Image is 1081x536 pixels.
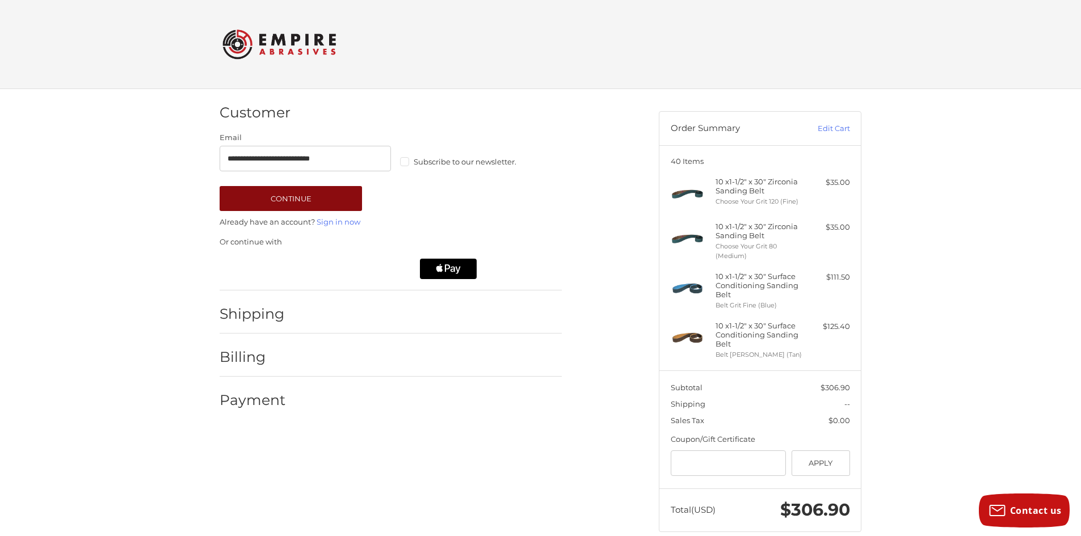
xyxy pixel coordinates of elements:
[414,157,516,166] span: Subscribe to our newsletter.
[220,391,286,409] h2: Payment
[222,22,336,66] img: Empire Abrasives
[220,132,391,144] label: Email
[220,305,286,323] h2: Shipping
[671,450,786,476] input: Gift Certificate or Coupon Code
[1010,504,1062,517] span: Contact us
[220,217,562,228] p: Already have an account?
[716,242,802,260] li: Choose Your Grit 80 (Medium)
[317,217,360,226] a: Sign in now
[979,493,1070,527] button: Contact us
[821,383,850,392] span: $306.90
[671,434,850,445] div: Coupon/Gift Certificate
[844,399,850,408] span: --
[671,123,793,134] h3: Order Summary
[716,350,802,360] li: Belt [PERSON_NAME] (Tan)
[828,416,850,425] span: $0.00
[716,272,802,299] h4: 10 x 1-1/2" x 30" Surface Conditioning Sanding Belt
[716,321,802,349] h4: 10 x 1-1/2" x 30" Surface Conditioning Sanding Belt
[716,197,802,206] li: Choose Your Grit 120 (Fine)
[671,399,705,408] span: Shipping
[716,222,802,240] h4: 10 x 1-1/2" x 30" Zirconia Sanding Belt
[671,157,850,166] h3: 40 Items
[792,450,850,476] button: Apply
[716,301,802,310] li: Belt Grit Fine (Blue)
[805,177,850,188] div: $35.00
[220,237,562,248] p: Or continue with
[671,383,703,392] span: Subtotal
[793,123,850,134] a: Edit Cart
[671,416,704,425] span: Sales Tax
[220,104,291,121] h2: Customer
[805,321,850,332] div: $125.40
[716,177,802,196] h4: 10 x 1-1/2" x 30" Zirconia Sanding Belt
[805,222,850,233] div: $35.00
[805,272,850,283] div: $111.50
[220,348,286,366] h2: Billing
[780,499,850,520] span: $306.90
[671,504,716,515] span: Total (USD)
[220,186,362,211] button: Continue
[216,259,307,279] iframe: PayPal-paypal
